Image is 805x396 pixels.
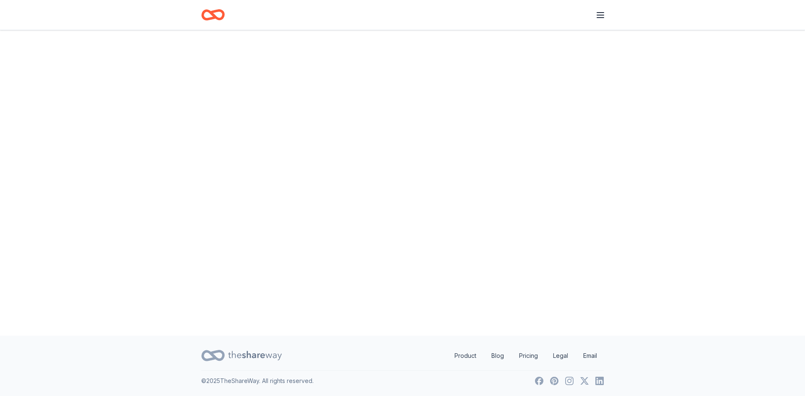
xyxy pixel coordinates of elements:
p: © 2025 TheShareWay. All rights reserved. [201,376,314,386]
a: Email [576,347,604,364]
a: Blog [485,347,511,364]
a: Product [448,347,483,364]
a: Home [201,5,225,25]
nav: quick links [448,347,604,364]
a: Legal [546,347,575,364]
a: Pricing [512,347,545,364]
